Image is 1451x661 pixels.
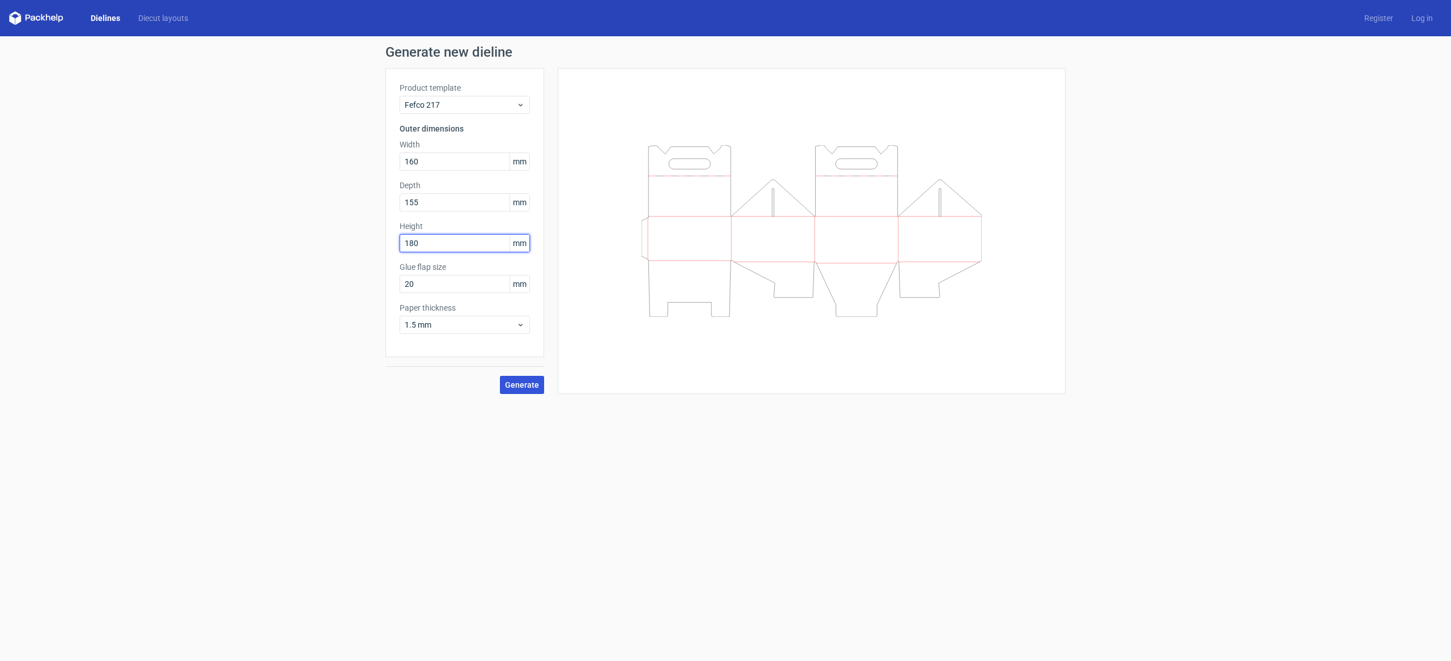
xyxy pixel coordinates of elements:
[400,302,530,313] label: Paper thickness
[510,235,529,252] span: mm
[400,139,530,150] label: Width
[400,123,530,134] h3: Outer dimensions
[505,381,539,389] span: Generate
[1402,12,1442,24] a: Log in
[82,12,129,24] a: Dielines
[385,45,1066,59] h1: Generate new dieline
[405,319,516,330] span: 1.5 mm
[1355,12,1402,24] a: Register
[510,153,529,170] span: mm
[400,82,530,94] label: Product template
[500,376,544,394] button: Generate
[400,180,530,191] label: Depth
[405,99,516,111] span: Fefco 217
[510,276,529,293] span: mm
[400,261,530,273] label: Glue flap size
[510,194,529,211] span: mm
[400,221,530,232] label: Height
[129,12,197,24] a: Diecut layouts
